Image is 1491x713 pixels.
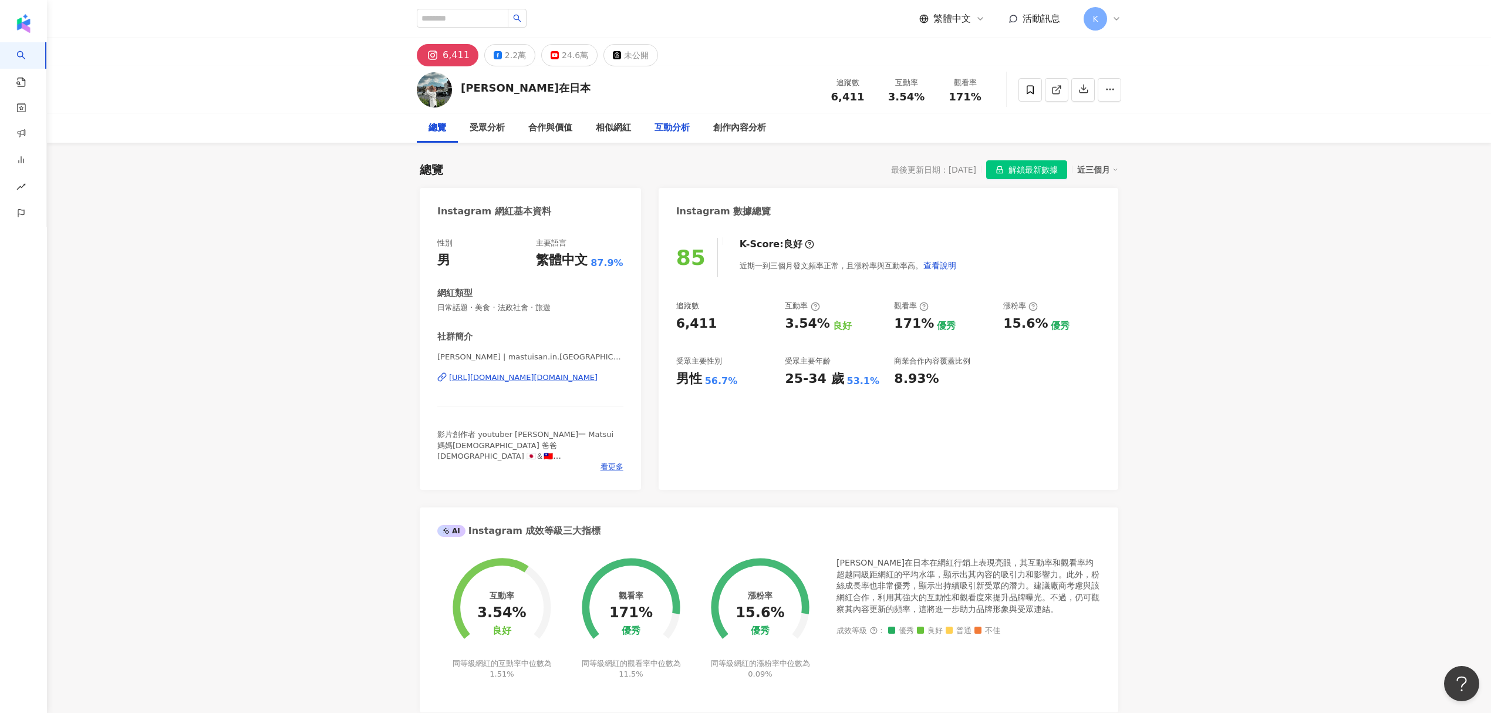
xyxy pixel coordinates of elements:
span: rise [16,175,26,201]
button: 未公開 [603,44,658,66]
div: 互動分析 [655,121,690,135]
div: [PERSON_NAME]在日本在網紅行銷上表現亮眼，其互動率和觀看率均超越同級距網紅的平均水準，顯示出其內容的吸引力和影響力。此外，粉絲成長率也非常優秀，顯示出持續吸引新受眾的潛力。建議廠商考... [836,557,1101,615]
div: 繁體中文 [536,251,588,270]
button: 查看說明 [923,254,957,277]
div: 成效等級 ： [836,627,1101,635]
div: 6,411 [443,47,470,63]
div: 15.6% [736,605,784,621]
div: 最後更新日期：[DATE] [891,165,976,174]
button: 24.6萬 [541,44,598,66]
span: 普通 [946,627,971,635]
div: 受眾主要性別 [676,356,722,366]
div: Instagram 網紅基本資料 [437,205,551,218]
div: 3.54% [785,315,829,333]
span: lock [996,166,1004,174]
div: 社群簡介 [437,331,473,343]
button: 6,411 [417,44,478,66]
div: 3.54% [477,605,526,621]
div: 優秀 [937,319,956,332]
div: 觀看率 [619,591,643,600]
div: 網紅類型 [437,287,473,300]
div: 受眾主要年齡 [785,356,831,366]
div: 總覽 [429,121,446,135]
div: Instagram 數據總覽 [676,205,771,218]
div: Instagram 成效等級三大指標 [437,524,601,537]
span: 1.51% [490,670,514,678]
div: 優秀 [622,625,640,637]
div: 未公開 [624,47,649,63]
div: 相似網紅 [596,121,631,135]
div: 優秀 [751,625,770,637]
span: search [513,14,521,22]
div: 男 [437,251,450,270]
iframe: Help Scout Beacon - Open [1444,666,1479,701]
div: [URL][DOMAIN_NAME][DOMAIN_NAME] [449,372,598,383]
div: 85 [676,245,706,270]
div: 171% [894,315,934,333]
span: 優秀 [888,627,914,635]
span: 影片創作者 youtuber [PERSON_NAME]一 Matsui 媽媽[DEMOGRAPHIC_DATA] 爸爸[DEMOGRAPHIC_DATA] 🇯🇵＆🇹🇼 Klook 優惠碼👇 M... [437,430,613,482]
div: 25-34 歲 [785,370,844,388]
div: 男性 [676,370,702,388]
div: 良好 [784,238,802,251]
a: [URL][DOMAIN_NAME][DOMAIN_NAME] [437,372,623,383]
img: KOL Avatar [417,72,452,107]
div: AI [437,525,465,537]
span: 良好 [917,627,943,635]
button: 2.2萬 [484,44,535,66]
div: 漲粉率 [1003,301,1038,311]
div: 受眾分析 [470,121,505,135]
span: K [1092,12,1098,25]
span: 171% [949,91,981,103]
span: 看更多 [601,462,623,472]
span: [PERSON_NAME] | mastuisan.in.[GEOGRAPHIC_DATA] [437,352,623,362]
div: 追蹤數 [676,301,699,311]
div: 56.7% [705,375,738,388]
div: 良好 [492,625,511,637]
div: 追蹤數 [825,77,870,89]
div: 合作與價值 [528,121,572,135]
div: 良好 [833,319,852,332]
span: 3.54% [888,91,925,103]
div: 近三個月 [1077,162,1118,177]
img: logo icon [14,14,33,33]
div: 性別 [437,238,453,248]
div: 53.1% [847,375,880,388]
div: 觀看率 [943,77,987,89]
span: 活動訊息 [1023,13,1060,24]
div: 觀看率 [894,301,929,311]
span: 繁體中文 [933,12,971,25]
div: 創作內容分析 [713,121,766,135]
div: 同等級網紅的觀看率中位數為 [580,658,683,680]
div: 15.6% [1003,315,1048,333]
div: 漲粉率 [748,591,773,600]
div: 互動率 [785,301,819,311]
span: 解鎖最新數據 [1008,161,1058,180]
span: 6,411 [831,90,865,103]
span: 11.5% [619,670,643,678]
span: 查看說明 [923,261,956,270]
div: 商業合作內容覆蓋比例 [894,356,970,366]
div: 171% [609,605,653,621]
div: 6,411 [676,315,717,333]
div: 總覽 [420,162,443,178]
div: 近期一到三個月發文頻率正常，且漲粉率與互動率高。 [740,254,957,277]
div: 互動率 [884,77,929,89]
div: [PERSON_NAME]在日本 [461,80,591,95]
div: 主要語言 [536,238,566,248]
div: 互動率 [490,591,514,600]
span: 87.9% [591,257,623,270]
button: 解鎖最新數據 [986,160,1067,179]
div: K-Score : [740,238,814,251]
div: 2.2萬 [505,47,526,63]
div: 8.93% [894,370,939,388]
span: 0.09% [748,670,772,678]
div: 24.6萬 [562,47,588,63]
div: 同等級網紅的漲粉率中位數為 [709,658,812,680]
div: 優秀 [1051,319,1070,332]
span: 日常話題 · 美食 · 法政社會 · 旅遊 [437,302,623,313]
a: search [16,42,40,88]
span: 不佳 [974,627,1000,635]
div: 同等級網紅的互動率中位數為 [451,658,554,680]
